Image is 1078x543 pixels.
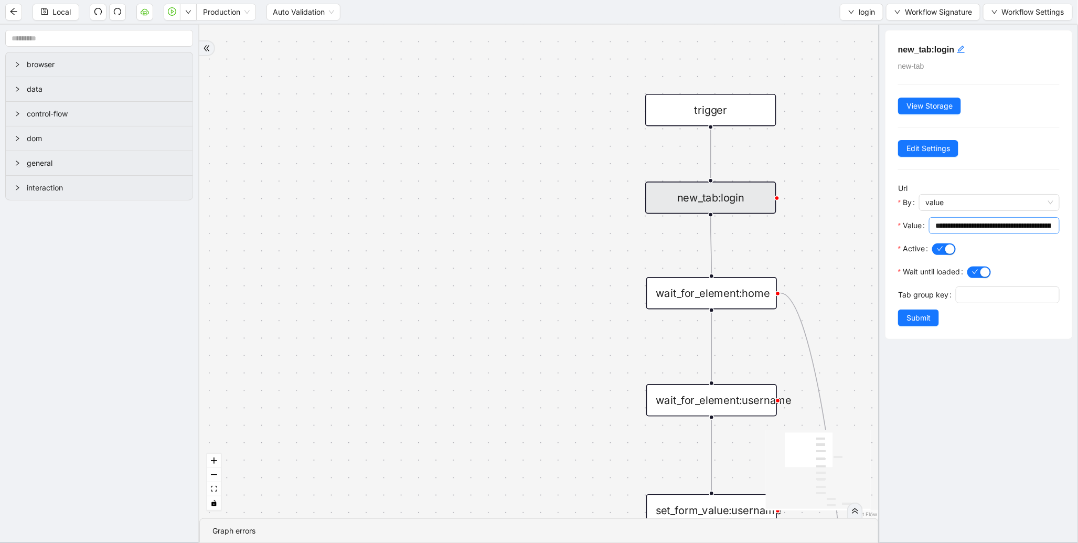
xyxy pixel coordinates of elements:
[898,310,939,326] button: Submit
[991,9,998,15] span: down
[898,43,1060,56] h5: new_tab:login
[14,86,20,92] span: right
[203,4,250,20] span: Production
[168,7,176,16] span: play-circle
[212,525,866,537] div: Graph errors
[33,4,79,20] button: saveLocal
[27,133,184,144] span: dom
[903,266,960,278] span: Wait until loaded
[27,182,184,194] span: interaction
[6,176,193,200] div: interaction
[898,289,948,301] span: Tab group key
[207,482,221,496] button: fit view
[957,45,965,54] span: edit
[180,4,197,20] button: down
[903,243,925,254] span: Active
[6,151,193,175] div: general
[9,7,18,16] span: arrow-left
[6,126,193,151] div: dom
[850,511,877,517] a: React Flow attribution
[906,312,931,324] span: Submit
[645,94,776,126] div: trigger
[983,4,1073,20] button: downWorkflow Settings
[27,59,184,70] span: browser
[94,7,102,16] span: undo
[859,6,875,18] span: login
[646,384,777,417] div: wait_for_element:username
[207,468,221,482] button: zoom out
[886,4,980,20] button: downWorkflow Signature
[711,217,712,274] g: Edge from new_tab:login to wait_for_element:home
[898,184,908,193] label: Url
[185,9,191,15] span: down
[645,182,776,214] div: new_tab:login
[1002,6,1064,18] span: Workflow Settings
[906,100,953,112] span: View Storage
[203,45,210,52] span: double-right
[898,62,924,70] span: new-tab
[5,4,22,20] button: arrow-left
[925,195,1053,210] span: value
[113,7,122,16] span: redo
[906,143,950,154] span: Edit Settings
[898,98,961,114] button: View Storage
[141,7,149,16] span: cloud-server
[273,4,334,20] span: Auto Validation
[646,277,777,310] div: wait_for_element:home
[14,160,20,166] span: right
[207,454,221,468] button: zoom in
[646,494,777,527] div: set_form_value:username
[6,102,193,126] div: control-flow
[14,111,20,117] span: right
[90,4,106,20] button: undo
[957,43,965,56] div: click to edit id
[14,185,20,191] span: right
[52,6,71,18] span: Local
[898,140,958,157] button: Edit Settings
[27,83,184,95] span: data
[207,496,221,510] button: toggle interactivity
[848,9,855,15] span: down
[851,507,859,515] span: double-right
[41,8,48,15] span: save
[903,220,922,231] span: Value
[6,52,193,77] div: browser
[27,108,184,120] span: control-flow
[905,6,972,18] span: Workflow Signature
[903,197,912,208] span: By
[14,135,20,142] span: right
[840,4,883,20] button: downlogin
[894,9,901,15] span: down
[6,77,193,101] div: data
[14,61,20,68] span: right
[136,4,153,20] button: cloud-server
[109,4,126,20] button: redo
[164,4,180,20] button: play-circle
[27,157,184,169] span: general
